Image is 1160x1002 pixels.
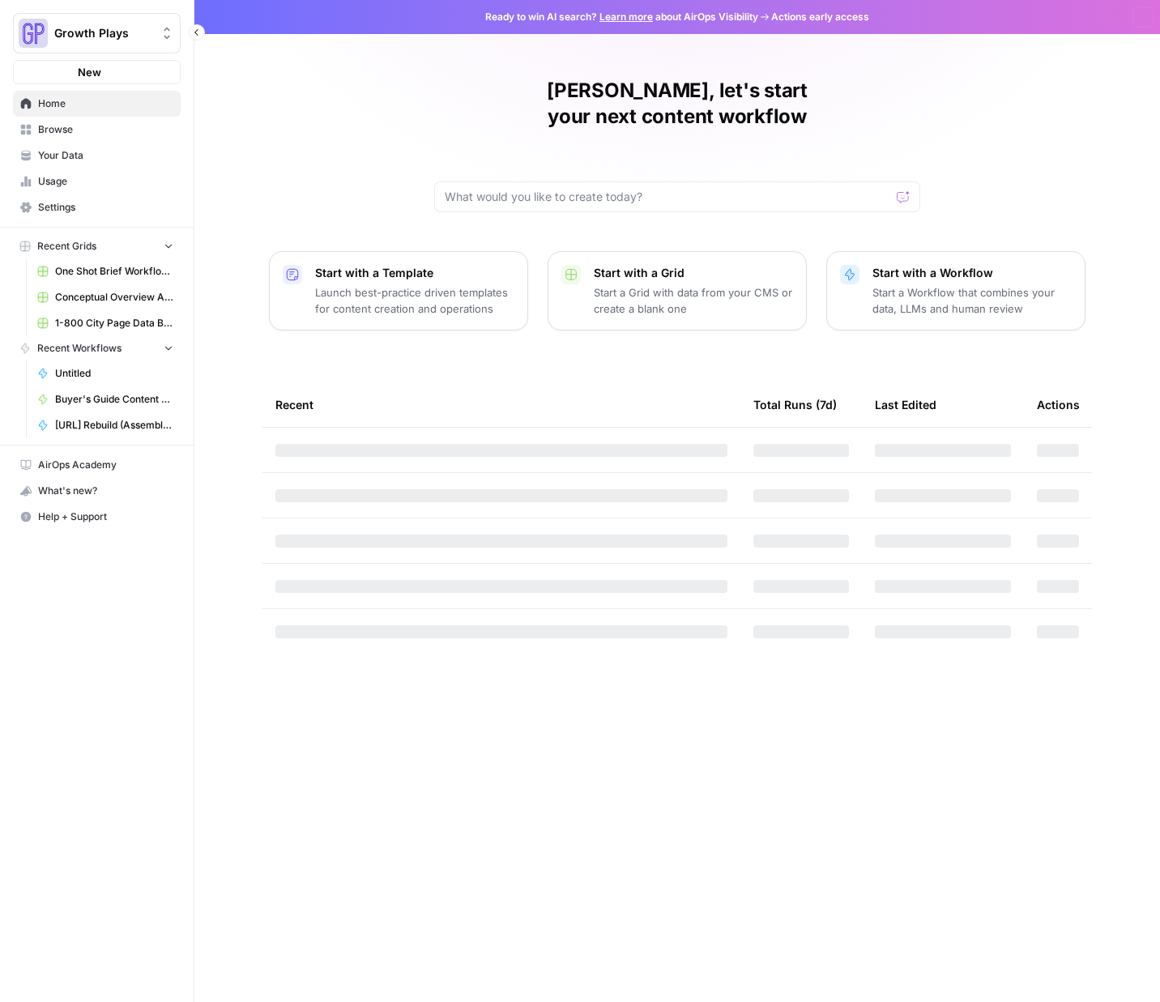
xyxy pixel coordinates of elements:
[38,510,173,524] span: Help + Support
[315,284,514,317] p: Launch best-practice driven templates for content creation and operations
[30,258,181,284] a: One Shot Brief Workflow Grid
[78,64,101,80] span: New
[872,284,1072,317] p: Start a Workflow that combines your data, LLMs and human review
[30,412,181,438] a: [URL] Rebuild (Assembled)
[13,336,181,360] button: Recent Workflows
[771,10,869,24] span: Actions early access
[55,366,173,381] span: Untitled
[594,265,793,281] p: Start with a Grid
[13,194,181,220] a: Settings
[38,122,173,137] span: Browse
[269,251,528,330] button: Start with a TemplateLaunch best-practice driven templates for content creation and operations
[875,382,936,427] div: Last Edited
[13,452,181,478] a: AirOps Academy
[445,189,890,205] input: What would you like to create today?
[38,148,173,163] span: Your Data
[13,478,181,504] button: What's new?
[315,265,514,281] p: Start with a Template
[55,418,173,433] span: [URL] Rebuild (Assembled)
[37,239,96,254] span: Recent Grids
[13,13,181,53] button: Workspace: Growth Plays
[13,234,181,258] button: Recent Grids
[485,10,758,24] span: Ready to win AI search? about AirOps Visibility
[54,25,152,41] span: Growth Plays
[599,11,653,23] a: Learn more
[30,386,181,412] a: Buyer's Guide Content Workflow
[1037,382,1080,427] div: Actions
[13,168,181,194] a: Usage
[13,60,181,84] button: New
[872,265,1072,281] p: Start with a Workflow
[38,174,173,189] span: Usage
[38,458,173,472] span: AirOps Academy
[55,290,173,305] span: Conceptual Overview Article Grid
[594,284,793,317] p: Start a Grid with data from your CMS or create a blank one
[55,392,173,407] span: Buyer's Guide Content Workflow
[55,316,173,330] span: 1-800 City Page Data Batch 5
[30,360,181,386] a: Untitled
[13,504,181,530] button: Help + Support
[14,479,180,503] div: What's new?
[548,251,807,330] button: Start with a GridStart a Grid with data from your CMS or create a blank one
[19,19,48,48] img: Growth Plays Logo
[826,251,1085,330] button: Start with a WorkflowStart a Workflow that combines your data, LLMs and human review
[434,78,920,130] h1: [PERSON_NAME], let's start your next content workflow
[37,341,122,356] span: Recent Workflows
[13,143,181,168] a: Your Data
[30,284,181,310] a: Conceptual Overview Article Grid
[275,382,727,427] div: Recent
[38,200,173,215] span: Settings
[55,264,173,279] span: One Shot Brief Workflow Grid
[13,117,181,143] a: Browse
[753,382,837,427] div: Total Runs (7d)
[30,310,181,336] a: 1-800 City Page Data Batch 5
[38,96,173,111] span: Home
[13,91,181,117] a: Home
